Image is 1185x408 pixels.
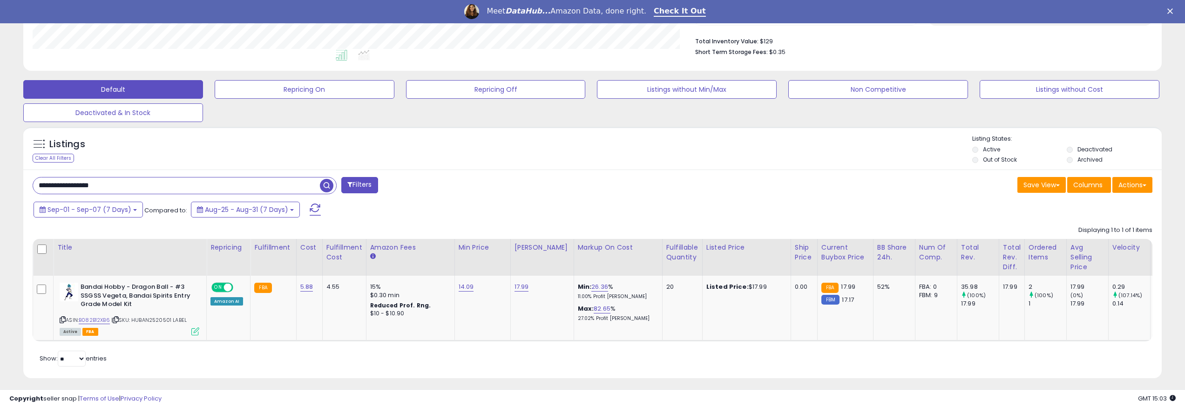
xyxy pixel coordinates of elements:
div: 0.29 [1112,283,1150,291]
span: 17.99 [841,282,855,291]
div: 52% [877,283,908,291]
img: Profile image for Georgie [464,4,479,19]
small: (107.14%) [1118,292,1142,299]
b: Min: [578,282,592,291]
span: 17.17 [842,295,854,304]
div: 17.99 [1003,283,1017,291]
label: Archived [1077,156,1103,163]
h5: Listings [49,138,85,151]
small: (0%) [1070,292,1083,299]
div: Clear All Filters [33,154,74,163]
div: BB Share 24h. [877,243,911,262]
div: 15% [370,283,447,291]
span: | SKU: HUBAN2520501 LABEL [111,316,187,324]
div: Fulfillment [254,243,292,252]
li: $129 [695,35,1145,46]
div: Repricing [210,243,246,252]
div: Amazon AI [210,297,243,306]
button: Filters [341,177,378,193]
label: Deactivated [1077,145,1112,153]
div: Num of Comp. [919,243,953,262]
a: 14.09 [459,282,474,292]
div: 17.99 [961,299,999,308]
a: 26.36 [591,282,608,292]
div: Fulfillable Quantity [666,243,698,262]
b: Bandai Hobby - Dragon Ball - #3 SSGSS Vegeta, Bandai Spirits Entry Grade Model Kit [81,283,194,311]
div: Ship Price [795,243,813,262]
span: OFF [232,284,247,292]
div: Meet Amazon Data, done right. [487,7,646,16]
button: Default [23,80,203,99]
label: Active [983,145,1000,153]
img: 31dRu0uTQjL._SL40_.jpg [60,283,78,301]
button: Listings without Cost [980,80,1159,99]
div: 17.99 [1070,283,1108,291]
span: Compared to: [144,206,187,215]
button: Actions [1112,177,1152,193]
a: Check It Out [654,7,706,17]
div: 1 [1029,299,1066,308]
div: [PERSON_NAME] [515,243,570,252]
div: $17.99 [706,283,784,291]
span: ON [212,284,224,292]
div: Fulfillment Cost [326,243,362,262]
span: Aug-25 - Aug-31 (7 Days) [205,205,288,214]
b: Listed Price: [706,282,749,291]
small: Amazon Fees. [370,252,376,261]
label: Out of Stock [983,156,1017,163]
div: 35.98 [961,283,999,291]
div: Title [57,243,203,252]
div: Markup on Cost [578,243,658,252]
button: Save View [1017,177,1066,193]
div: 0.14 [1112,299,1150,308]
button: Deactivated & In Stock [23,103,203,122]
b: Short Term Storage Fees: [695,48,768,56]
div: ASIN: [60,283,199,334]
button: Columns [1067,177,1111,193]
div: 0.00 [795,283,810,291]
p: 11.00% Profit [PERSON_NAME] [578,293,655,300]
div: 2 [1029,283,1066,291]
small: FBA [821,283,839,293]
small: (100%) [1035,292,1053,299]
button: Aug-25 - Aug-31 (7 Days) [191,202,300,218]
a: 5.88 [300,282,313,292]
div: 17.99 [1070,299,1108,308]
a: 82.65 [594,304,610,313]
a: Terms of Use [80,394,119,403]
div: Current Buybox Price [821,243,869,262]
div: 4.55 [326,283,359,291]
button: Repricing Off [406,80,586,99]
div: Ordered Items [1029,243,1063,262]
div: Close [1167,8,1177,14]
div: Displaying 1 to 1 of 1 items [1078,226,1152,235]
span: $0.35 [769,48,785,56]
div: Min Price [459,243,507,252]
b: Total Inventory Value: [695,37,758,45]
b: Reduced Prof. Rng. [370,301,431,309]
span: Sep-01 - Sep-07 (7 Days) [47,205,131,214]
i: DataHub... [505,7,550,15]
small: FBM [821,295,840,305]
div: $10 - $10.90 [370,310,447,318]
span: Show: entries [40,354,107,363]
div: Avg Selling Price [1070,243,1104,272]
div: Total Rev. [961,243,995,262]
span: FBA [82,328,98,336]
span: Columns [1073,180,1103,190]
a: 17.99 [515,282,529,292]
div: $0.30 min [370,291,447,299]
strong: Copyright [9,394,43,403]
button: Repricing On [215,80,394,99]
small: FBA [254,283,271,293]
div: FBM: 9 [919,291,950,299]
div: Velocity [1112,243,1146,252]
div: FBA: 0 [919,283,950,291]
button: Sep-01 - Sep-07 (7 Days) [34,202,143,218]
button: Non Competitive [788,80,968,99]
div: Cost [300,243,318,252]
b: Max: [578,304,594,313]
div: Amazon Fees [370,243,451,252]
p: 27.02% Profit [PERSON_NAME] [578,315,655,322]
th: The percentage added to the cost of goods (COGS) that forms the calculator for Min & Max prices. [574,239,662,276]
